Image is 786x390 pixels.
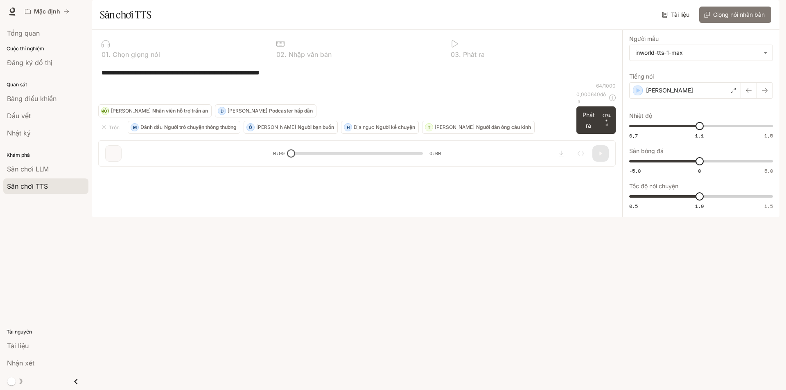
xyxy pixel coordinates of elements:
[583,111,595,128] font: Phát ra
[109,124,120,131] font: Trốn
[713,11,765,18] font: Giọng nói nhân bản
[276,50,280,59] font: 0
[629,35,659,42] font: Người mẫu
[660,7,693,23] a: Tài liệu
[21,3,73,20] button: Tất cả không gian làm việc
[630,45,772,61] div: inworld-tts-1-max
[576,91,606,104] font: đô la
[98,104,212,117] button: MỘT[PERSON_NAME]Nhân viên hỗ trợ trấn an
[164,124,237,130] font: Người trò chuyện thông thường
[695,132,704,139] font: 1.1
[341,121,419,134] button: HĐịa ngụcNgười kể chuyện
[435,124,474,130] font: [PERSON_NAME]
[140,124,163,130] font: Đánh dấu
[459,50,461,59] font: .
[602,83,604,89] font: /
[133,125,137,130] font: M
[285,50,287,59] font: .
[629,203,638,210] font: 0,5
[646,87,693,94] font: [PERSON_NAME]
[671,11,689,18] font: Tài liệu
[228,108,267,114] font: [PERSON_NAME]
[100,9,151,21] font: Sân chơi TTS
[269,108,313,114] font: Podcaster hấp dẫn
[629,132,638,139] font: 0,7
[347,125,350,130] font: H
[256,124,296,130] font: [PERSON_NAME]
[289,50,332,59] font: Nhập văn bản
[422,121,535,134] button: T[PERSON_NAME]Người đàn ông cáu kỉnh
[695,203,704,210] font: 1.0
[244,121,338,134] button: Ồ[PERSON_NAME]Người bạn buồn
[764,203,773,210] font: 1,5
[376,124,415,130] font: Người kể chuyện
[576,106,616,134] button: Phát raCTRL +⏎
[106,50,108,59] font: 1
[100,108,110,113] font: MỘT
[455,50,459,59] font: 3
[221,108,224,113] font: D
[451,50,455,59] font: 0
[102,50,106,59] font: 0
[635,49,683,56] font: inworld-tts-1-max
[629,73,654,80] font: Tiếng nói
[108,50,111,59] font: .
[152,108,208,114] font: Nhân viên hỗ trợ trấn an
[603,113,611,122] font: CTRL +
[111,108,151,114] font: [PERSON_NAME]
[298,124,334,130] font: Người bạn buồn
[629,112,652,119] font: Nhiệt độ
[98,121,124,134] button: Trốn
[596,83,602,89] font: 64
[629,167,641,174] font: -5.0
[34,8,60,15] font: Mặc định
[128,121,240,134] button: MĐánh dấuNgười trò chuyện thông thường
[463,50,485,59] font: Phát ra
[699,7,771,23] button: Giọng nói nhân bản
[280,50,285,59] font: 2
[354,124,374,130] font: Địa ngục
[605,123,608,127] font: ⏎
[113,50,160,59] font: Chọn giọng nói
[249,125,252,130] font: Ồ
[764,167,773,174] font: 5.0
[698,167,701,174] font: 0
[629,183,678,189] font: Tốc độ nói chuyện
[476,124,531,130] font: Người đàn ông cáu kỉnh
[604,83,616,89] font: 1000
[576,91,600,97] font: 0,000640
[764,132,773,139] font: 1,5
[629,147,664,154] font: Sân bóng đá
[215,104,316,117] button: D[PERSON_NAME]Podcaster hấp dẫn
[428,125,431,130] font: T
